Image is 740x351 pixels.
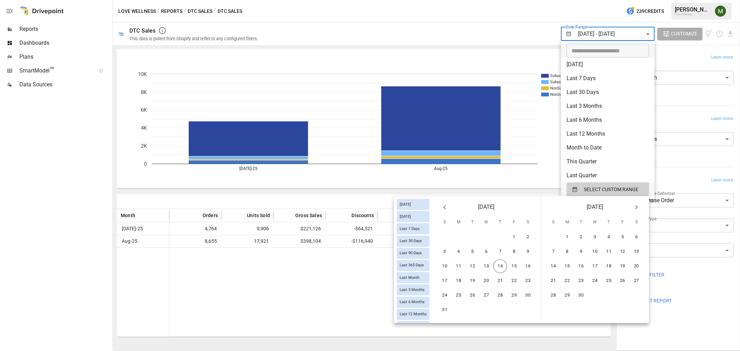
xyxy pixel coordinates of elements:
[602,274,616,288] button: 25
[521,259,535,273] button: 16
[546,259,560,273] button: 14
[630,274,644,288] button: 27
[630,216,643,230] span: Saturday
[438,200,452,214] button: Previous month
[466,259,479,273] button: 12
[521,274,535,288] button: 23
[561,169,655,182] li: Last Quarter
[397,272,429,283] div: Last Month
[589,216,601,230] span: Wednesday
[507,274,521,288] button: 22
[561,127,655,141] li: Last 12 Months
[438,303,452,317] button: 31
[397,223,429,234] div: Last 7 Days
[438,289,452,302] button: 24
[508,216,520,230] span: Friday
[397,239,425,243] span: Last 30 Days
[561,216,573,230] span: Monday
[452,216,465,230] span: Monday
[561,71,655,85] li: Last 7 Days
[588,230,602,244] button: 3
[616,216,629,230] span: Friday
[574,259,588,273] button: 16
[507,289,521,302] button: 29
[439,216,451,230] span: Sunday
[587,203,603,212] span: [DATE]
[603,216,615,230] span: Thursday
[397,321,429,332] div: Last Year
[397,236,429,247] div: Last 30 Days
[522,216,534,230] span: Saturday
[567,182,649,196] button: SELECT CUSTOM RANGE
[507,259,521,273] button: 15
[479,274,493,288] button: 20
[560,230,574,244] button: 1
[452,274,466,288] button: 18
[397,214,414,219] span: [DATE]
[397,300,427,305] span: Last 6 Months
[546,245,560,259] button: 7
[479,259,493,273] button: 13
[494,216,507,230] span: Thursday
[466,245,479,259] button: 5
[588,245,602,259] button: 10
[588,259,602,273] button: 17
[397,312,429,317] span: Last 12 Months
[397,202,414,207] span: [DATE]
[616,245,630,259] button: 12
[466,274,479,288] button: 19
[521,230,535,244] button: 2
[397,199,429,210] div: [DATE]
[397,284,429,296] div: Last 3 Months
[630,245,644,259] button: 13
[561,99,655,113] li: Last 3 Months
[575,216,587,230] span: Tuesday
[561,113,655,127] li: Last 6 Months
[561,85,655,99] li: Last 30 Days
[560,274,574,288] button: 22
[547,216,560,230] span: Sunday
[574,274,588,288] button: 23
[397,275,422,280] span: Last Month
[480,216,493,230] span: Wednesday
[616,230,630,244] button: 5
[588,274,602,288] button: 24
[493,274,507,288] button: 21
[574,289,588,302] button: 30
[561,155,655,169] li: This Quarter
[521,245,535,259] button: 9
[397,260,429,271] div: Last 365 Days
[478,203,494,212] span: [DATE]
[397,309,429,320] div: Last 12 Months
[602,245,616,259] button: 11
[466,216,479,230] span: Tuesday
[560,245,574,259] button: 8
[493,245,507,259] button: 7
[546,274,560,288] button: 21
[630,200,644,214] button: Next month
[616,274,630,288] button: 26
[466,289,479,302] button: 26
[560,289,574,302] button: 29
[397,263,427,268] span: Last 365 Days
[507,230,521,244] button: 1
[397,297,429,308] div: Last 6 Months
[561,58,655,71] li: [DATE]
[452,245,466,259] button: 4
[602,230,616,244] button: 4
[438,274,452,288] button: 17
[616,259,630,273] button: 19
[397,248,429,259] div: Last 90 Days
[630,230,644,244] button: 6
[438,259,452,273] button: 10
[507,245,521,259] button: 8
[574,245,588,259] button: 9
[560,259,574,273] button: 15
[574,230,588,244] button: 2
[438,245,452,259] button: 3
[479,245,493,259] button: 6
[630,259,644,273] button: 20
[521,289,535,302] button: 30
[397,226,423,231] span: Last 7 Days
[452,289,466,302] button: 25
